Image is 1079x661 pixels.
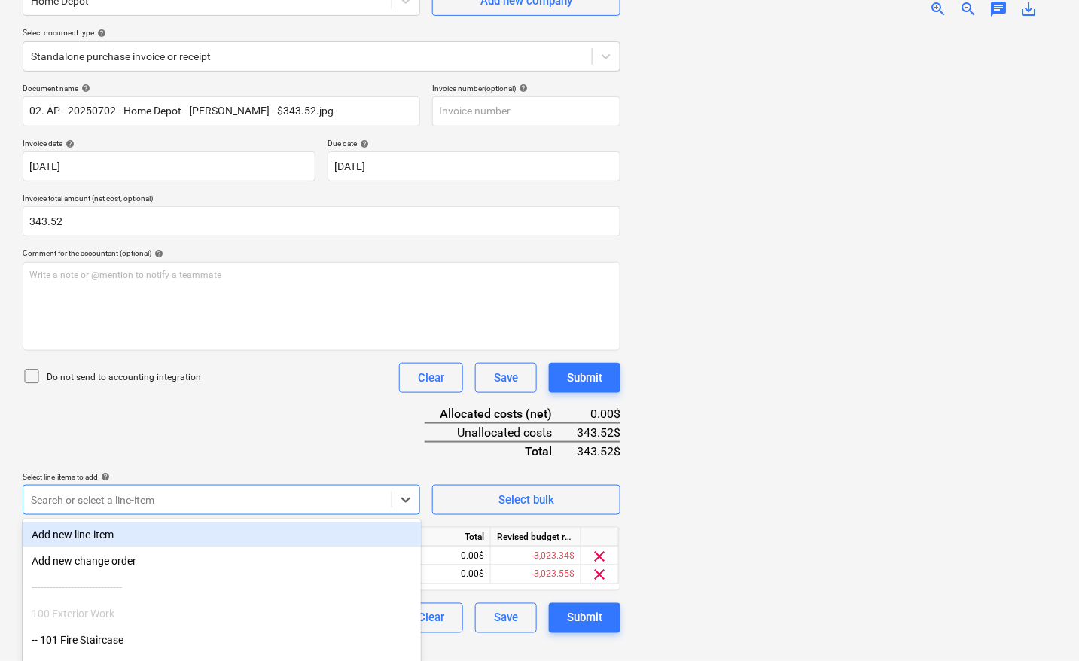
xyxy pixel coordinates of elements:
button: Submit [549,363,620,393]
div: Comment for the accountant (optional) [23,248,620,258]
div: ------------------------------ [23,575,421,599]
div: Total [401,528,491,547]
input: Invoice total amount (net cost, optional) [23,206,620,236]
span: help [98,472,110,481]
button: Clear [399,603,463,633]
div: -- 101 Fire Staircase [23,628,421,652]
button: Clear [399,363,463,393]
button: Select bulk [432,485,620,515]
div: Submit [567,368,602,388]
div: Save [494,368,518,388]
div: -3,023.34$ [491,547,581,565]
span: help [151,249,163,258]
div: 100 Exterior Work [23,602,421,626]
button: Submit [549,603,620,633]
p: Do not send to accounting integration [47,371,201,384]
span: help [62,139,75,148]
iframe: Chat Widget [1004,589,1079,661]
div: Allocated costs (net) [425,405,576,423]
div: Clear [418,368,444,388]
span: help [94,29,106,38]
span: help [78,84,90,93]
div: 0.00$ [576,405,620,423]
input: Invoice date not specified [23,151,315,181]
div: -3,023.55$ [491,565,581,584]
div: 343.52$ [576,423,620,442]
div: Invoice number (optional) [432,84,620,93]
div: Select line-items to add [23,472,420,482]
div: Add new line-item [23,522,421,547]
button: Save [475,603,537,633]
div: 0.00$ [401,547,491,565]
div: Total [425,442,576,460]
span: help [357,139,369,148]
div: Document name [23,84,420,93]
p: Invoice total amount (net cost, optional) [23,193,620,206]
div: Select document type [23,28,620,38]
input: Invoice number [432,96,620,126]
div: Invoice date [23,139,315,148]
div: Unallocated costs [425,423,576,442]
input: Document name [23,96,420,126]
div: 0.00$ [401,565,491,584]
div: Select bulk [498,490,554,510]
span: help [516,84,528,93]
span: clear [591,547,609,565]
div: Add new change order [23,549,421,573]
div: Clear [418,608,444,628]
input: Due date not specified [328,151,620,181]
button: Save [475,363,537,393]
div: Save [494,608,518,628]
div: 343.52$ [576,442,620,460]
div: Submit [567,608,602,628]
div: Due date [328,139,620,148]
div: Revised budget remaining [491,528,581,547]
span: clear [591,566,609,584]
